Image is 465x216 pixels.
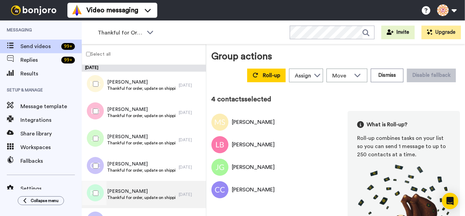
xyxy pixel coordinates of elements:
div: [DATE] [179,137,203,143]
div: 99 + [61,43,75,50]
span: [PERSON_NAME] [107,133,175,140]
span: Fallbacks [20,157,82,165]
div: Assign [295,72,311,80]
span: [PERSON_NAME] [107,79,175,86]
span: What is Roll-up? [367,120,407,129]
span: Settings [20,185,82,193]
button: Dismiss [371,69,403,82]
img: Image of Jaimee Greene [211,159,228,176]
span: Thankful for order, update on shipping. [107,86,175,91]
button: Roll-up [247,69,286,82]
span: Thankful for order, update on shipping. [107,168,175,173]
button: Upgrade [421,26,461,39]
div: [DATE] [179,110,203,115]
div: 4 contacts selected [211,95,460,104]
span: Thankful for order, update on shipping. [107,140,175,146]
span: Message template [20,102,82,111]
span: [PERSON_NAME] [107,106,175,113]
img: vm-color.svg [71,5,82,16]
span: Share library [20,130,82,138]
span: Integrations [20,116,82,124]
span: Thankful for order, update on shipping. [107,195,175,200]
div: 99 + [61,57,75,63]
div: [DATE] [179,192,203,197]
button: Collapse menu [18,196,64,205]
label: Select all [82,50,111,58]
div: [DATE] [82,65,206,72]
span: Results [20,70,82,78]
span: Video messaging [86,5,138,15]
span: Thankful for Orders [98,29,143,37]
img: bj-logo-header-white.svg [8,5,59,15]
span: Workspaces [20,143,82,152]
span: Send videos [20,42,59,51]
div: Roll-up combines tasks on your list so you can send 1 message to up to 250 contacts at a time. [357,134,450,159]
button: Invite [381,26,415,39]
span: Replies [20,56,59,64]
span: Move [332,72,351,80]
span: Collapse menu [31,198,59,203]
div: [DATE] [179,164,203,170]
span: [PERSON_NAME] [107,188,175,195]
span: [PERSON_NAME] [107,161,175,168]
span: Roll-up [263,73,280,78]
div: [PERSON_NAME] [232,141,275,149]
div: [PERSON_NAME] [232,186,275,194]
div: [PERSON_NAME] [232,118,275,126]
input: Select all [86,52,91,56]
img: Image of Christina Coleman [211,181,228,198]
button: Disable fallback [407,69,456,82]
img: Image of Lori Blankenship [211,136,228,153]
span: Thankful for order, update on shipping. [107,113,175,118]
div: [DATE] [179,83,203,88]
div: Open Intercom Messenger [442,193,458,209]
img: Image of Martin Sullivan [211,114,228,131]
div: [PERSON_NAME] [232,163,275,171]
div: Group actions [211,49,272,66]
